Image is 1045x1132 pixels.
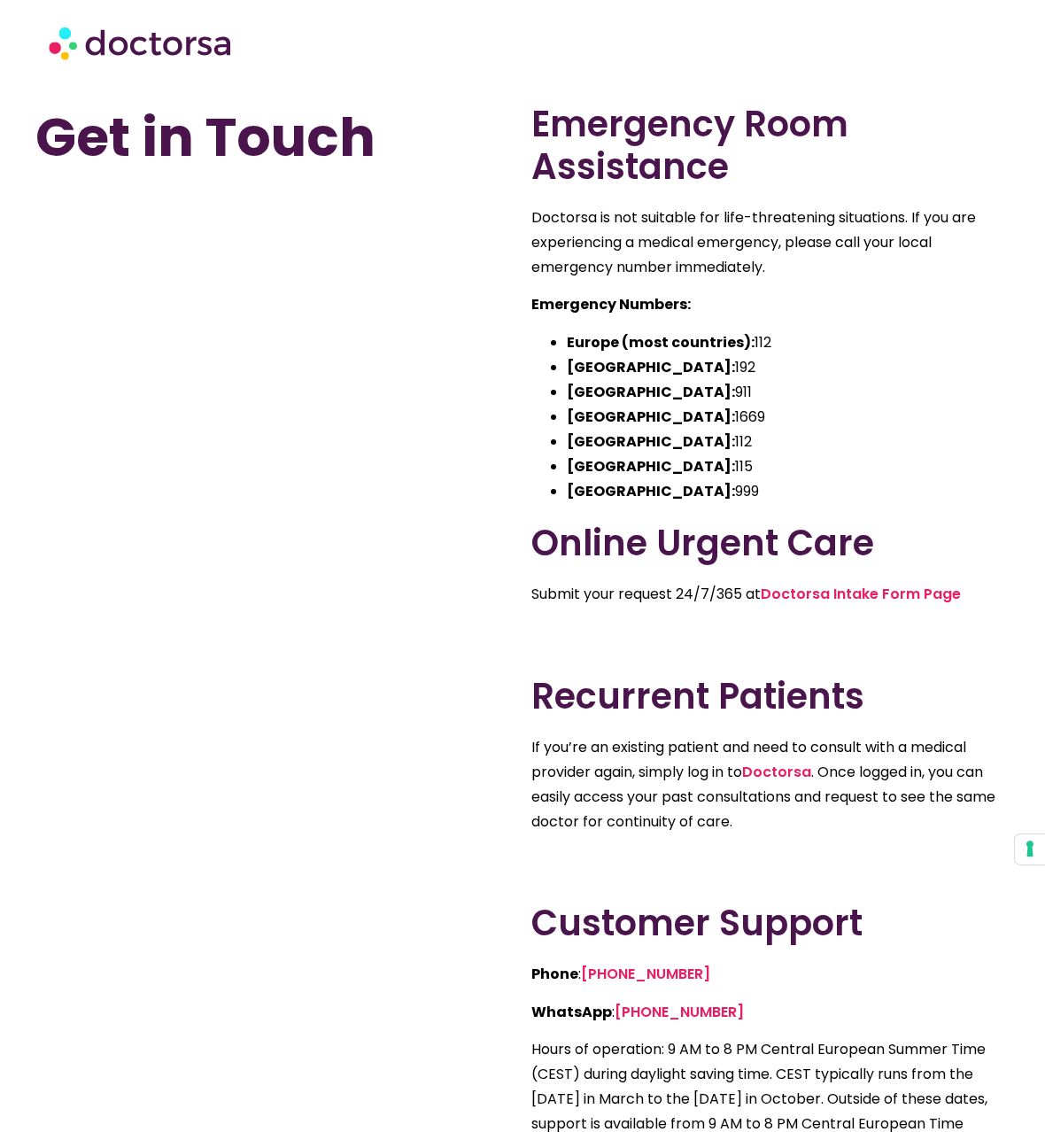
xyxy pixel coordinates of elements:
[531,1000,1010,1025] p: :
[567,454,1010,479] li: 115
[531,675,1010,717] h2: Recurrent Patients
[567,382,735,402] strong: [GEOGRAPHIC_DATA]:
[531,735,1010,834] p: If you’re an existing patient and need to consult with a medical provider again, simply log in to...
[761,584,961,604] a: Doctorsa Intake Form Page
[531,964,578,984] strong: Phone
[531,962,1010,987] p: :
[567,430,1010,454] li: 112
[567,330,1010,355] li: 112
[567,332,755,353] strong: Europe (most countries):
[567,456,735,477] strong: [GEOGRAPHIC_DATA]:
[531,902,1010,944] h2: Customer Support
[531,205,1010,280] p: Doctorsa is not suitable for life-threatening situations. If you are experiencing a medical emerg...
[531,294,691,314] strong: Emergency Numbers:
[581,964,710,984] a: [PHONE_NUMBER]
[531,1002,612,1022] strong: WhatsApp
[742,762,811,782] a: Doctorsa
[615,1002,744,1022] a: [PHONE_NUMBER]
[567,355,1010,380] li: 192
[567,405,1010,430] li: 1669
[567,479,1010,504] li: 999
[567,481,735,501] strong: [GEOGRAPHIC_DATA]:
[531,582,1010,607] p: Submit your request 24/7/365 at
[567,380,1010,405] li: 911
[567,357,735,377] strong: [GEOGRAPHIC_DATA]:
[1015,834,1045,865] button: Your consent preferences for tracking technologies
[35,103,514,172] h1: Get in Touch
[531,103,1010,188] h2: Emergency Room Assistance
[531,522,1010,564] h2: Online Urgent Care
[567,407,735,427] strong: [GEOGRAPHIC_DATA]:
[567,431,735,452] strong: [GEOGRAPHIC_DATA]:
